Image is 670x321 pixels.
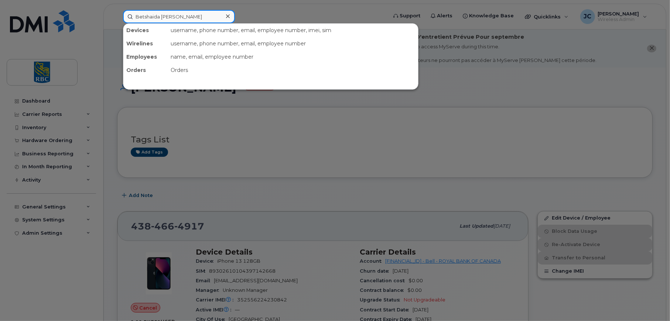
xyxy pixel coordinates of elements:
[123,50,168,63] div: Employees
[168,50,418,63] div: name, email, employee number
[168,24,418,37] div: username, phone number, email, employee number, imei, sim
[168,63,418,77] div: Orders
[123,63,168,77] div: Orders
[168,37,418,50] div: username, phone number, email, employee number
[123,37,168,50] div: Wirelines
[123,24,168,37] div: Devices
